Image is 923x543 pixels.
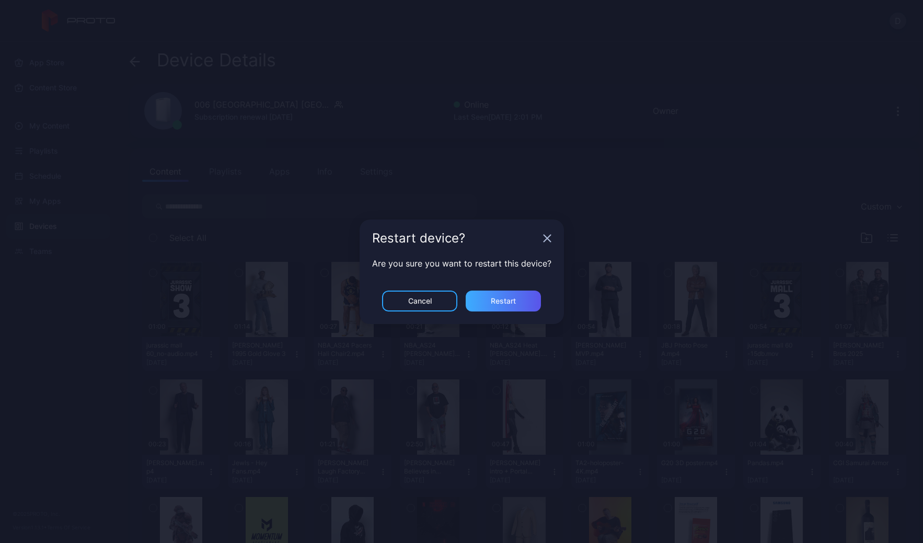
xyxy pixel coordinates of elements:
button: Restart [466,291,541,311]
button: Cancel [382,291,457,311]
div: Restart device? [372,232,539,245]
div: Cancel [408,297,432,305]
div: Restart [491,297,516,305]
p: Are you sure you want to restart this device? [372,257,551,270]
